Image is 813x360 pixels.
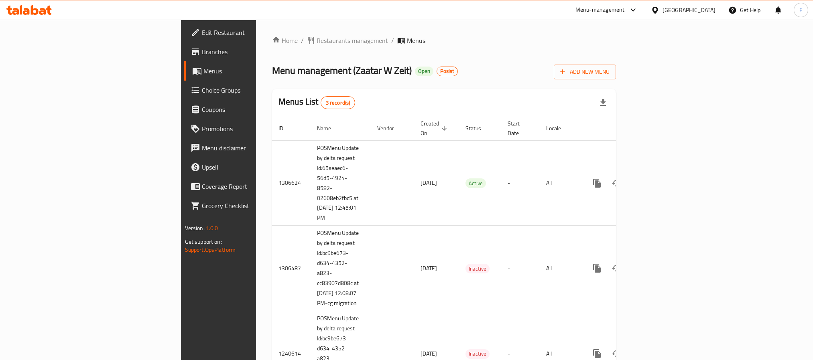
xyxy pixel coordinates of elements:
span: Coupons [202,105,310,114]
td: All [540,226,581,311]
a: Menu disclaimer [184,138,317,158]
td: POSMenu Update by delta request Id:65aeaec6-56d5-4924-8582-02608eb2fbc5 at [DATE] 12:45:01 PM [311,140,371,226]
a: Upsell [184,158,317,177]
a: Grocery Checklist [184,196,317,215]
span: Upsell [202,162,310,172]
span: Coverage Report [202,182,310,191]
a: Promotions [184,119,317,138]
span: [DATE] [421,263,437,273]
span: Name [317,123,341,133]
span: Edit Restaurant [202,28,310,37]
button: Change Status [607,259,626,278]
td: - [501,226,540,311]
div: [GEOGRAPHIC_DATA] [663,6,715,14]
th: Actions [581,116,671,141]
td: - [501,140,540,226]
span: Inactive [465,349,490,358]
a: Support.OpsPlatform [185,245,236,255]
td: All [540,140,581,226]
span: Active [465,179,486,188]
button: Change Status [607,174,626,193]
span: Start Date [508,119,530,138]
a: Coupons [184,100,317,119]
span: Vendor [377,123,404,133]
h2: Menus List [278,96,355,109]
a: Menus [184,61,317,81]
button: more [587,259,607,278]
nav: breadcrumb [272,36,616,45]
td: POSMenu Update by delta request Id:bc9be673-d634-4352-a823-cc83907d808c at [DATE] 12:08:07 PM-cg ... [311,226,371,311]
span: 3 record(s) [321,99,355,107]
a: Edit Restaurant [184,23,317,42]
button: Add New Menu [554,65,616,79]
span: Status [465,123,492,133]
span: Posist [437,68,457,75]
span: Add New Menu [560,67,610,77]
span: 1.0.0 [206,223,218,233]
div: Total records count [321,96,356,109]
span: [DATE] [421,178,437,188]
button: more [587,174,607,193]
span: Promotions [202,124,310,133]
span: F [799,6,802,14]
span: Menus [203,66,310,76]
a: Restaurants management [307,36,388,45]
span: Inactive [465,264,490,273]
div: Menu-management [575,5,625,15]
span: Locale [546,123,571,133]
span: Menus [407,36,425,45]
div: Export file [593,93,613,112]
span: Get support on: [185,237,222,247]
span: Version: [185,223,205,233]
span: Open [415,68,433,75]
span: [DATE] [421,348,437,359]
span: Grocery Checklist [202,201,310,210]
span: Choice Groups [202,85,310,95]
li: / [391,36,394,45]
a: Choice Groups [184,81,317,100]
span: Branches [202,47,310,57]
div: Open [415,67,433,76]
a: Coverage Report [184,177,317,196]
a: Branches [184,42,317,61]
span: Restaurants management [317,36,388,45]
span: ID [278,123,294,133]
span: Menu disclaimer [202,143,310,153]
span: Created On [421,119,449,138]
span: Menu management ( Zaatar W Zeit ) [272,61,412,79]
